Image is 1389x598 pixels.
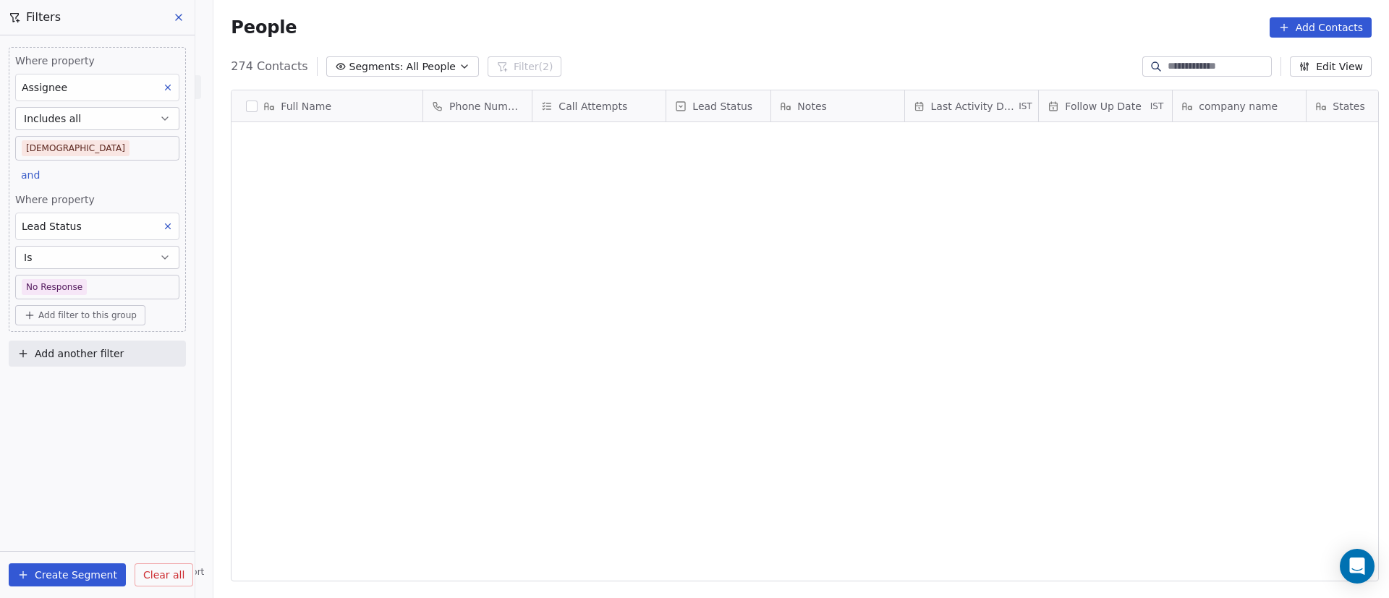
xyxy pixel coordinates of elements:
span: Call Attempts [558,99,627,114]
span: Last Activity Date [931,99,1016,114]
div: Phone Number [423,90,532,121]
div: company name [1173,90,1306,121]
div: grid [231,122,423,582]
span: People [231,17,297,38]
span: Phone Number [449,99,523,114]
span: Segments: [349,59,404,74]
button: Filter(2) [488,56,562,77]
button: Edit View [1290,56,1372,77]
span: Notes [797,99,826,114]
div: Notes [771,90,904,121]
span: Lead Status [692,99,752,114]
div: Follow Up DateIST [1039,90,1172,121]
div: Open Intercom Messenger [1340,549,1375,584]
div: Call Attempts [532,90,666,121]
span: Full Name [281,99,331,114]
span: company name [1199,99,1278,114]
span: All People [407,59,456,74]
div: Last Activity DateIST [905,90,1038,121]
span: States [1333,99,1364,114]
span: 274 Contacts [231,58,307,75]
span: IST [1019,101,1032,112]
div: Lead Status [666,90,770,121]
span: IST [1150,101,1164,112]
div: Full Name [231,90,422,121]
button: Add Contacts [1270,17,1372,38]
span: Follow Up Date [1065,99,1141,114]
